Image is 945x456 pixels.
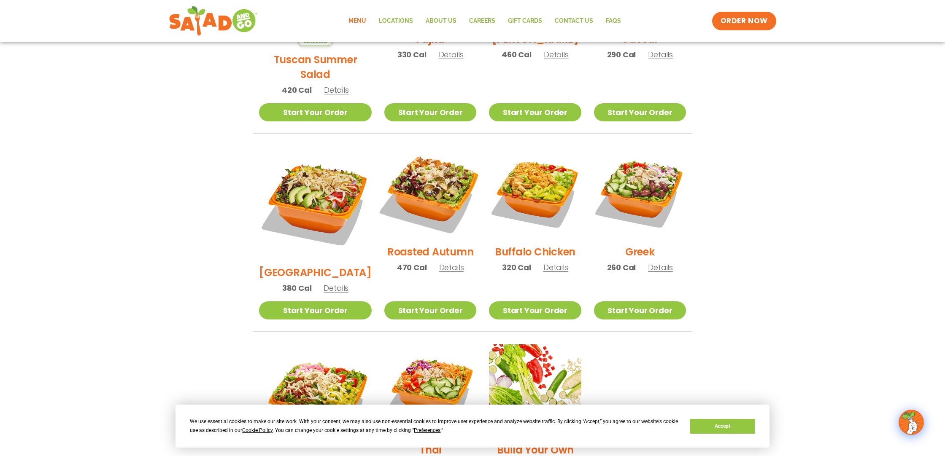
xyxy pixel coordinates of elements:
[690,419,755,434] button: Accept
[282,282,312,294] span: 380 Cal
[259,265,372,280] h2: [GEOGRAPHIC_DATA]
[384,103,476,121] a: Start Your Order
[543,262,568,273] span: Details
[502,262,531,273] span: 320 Cal
[607,262,636,273] span: 260 Cal
[324,85,349,95] span: Details
[342,11,373,31] a: Menu
[599,11,627,31] a: FAQs
[625,244,655,259] h2: Greek
[502,11,548,31] a: GIFT CARDS
[648,262,673,273] span: Details
[489,146,581,238] img: Product photo for Buffalo Chicken Salad
[721,16,768,26] span: ORDER NOW
[439,49,464,60] span: Details
[594,146,686,238] img: Product photo for Greek Salad
[387,244,474,259] h2: Roasted Autumn
[169,4,258,38] img: new-SAG-logo-768×292
[373,11,419,31] a: Locations
[282,84,312,96] span: 420 Cal
[397,49,427,60] span: 330 Cal
[414,427,440,433] span: Preferences
[489,344,581,436] img: Product photo for Build Your Own
[384,344,476,436] img: Product photo for Thai Salad
[594,103,686,121] a: Start Your Order
[259,146,372,259] img: Product photo for BBQ Ranch Salad
[548,11,599,31] a: Contact Us
[175,405,769,448] div: Cookie Consent Prompt
[190,417,680,435] div: We use essential cookies to make our site work. With your consent, we may also use non-essential ...
[397,262,427,273] span: 470 Cal
[242,427,273,433] span: Cookie Policy
[439,262,464,273] span: Details
[342,11,627,31] nav: Menu
[259,52,372,82] h2: Tuscan Summer Salad
[899,410,923,434] img: wpChatIcon
[324,283,348,293] span: Details
[712,12,776,30] a: ORDER NOW
[495,244,575,259] h2: Buffalo Chicken
[648,49,673,60] span: Details
[489,301,581,319] a: Start Your Order
[594,301,686,319] a: Start Your Order
[259,301,372,319] a: Start Your Order
[376,138,484,246] img: Product photo for Roasted Autumn Salad
[607,49,636,60] span: 290 Cal
[419,11,463,31] a: About Us
[463,11,502,31] a: Careers
[384,301,476,319] a: Start Your Order
[502,49,532,60] span: 460 Cal
[489,103,581,121] a: Start Your Order
[544,49,569,60] span: Details
[259,103,372,121] a: Start Your Order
